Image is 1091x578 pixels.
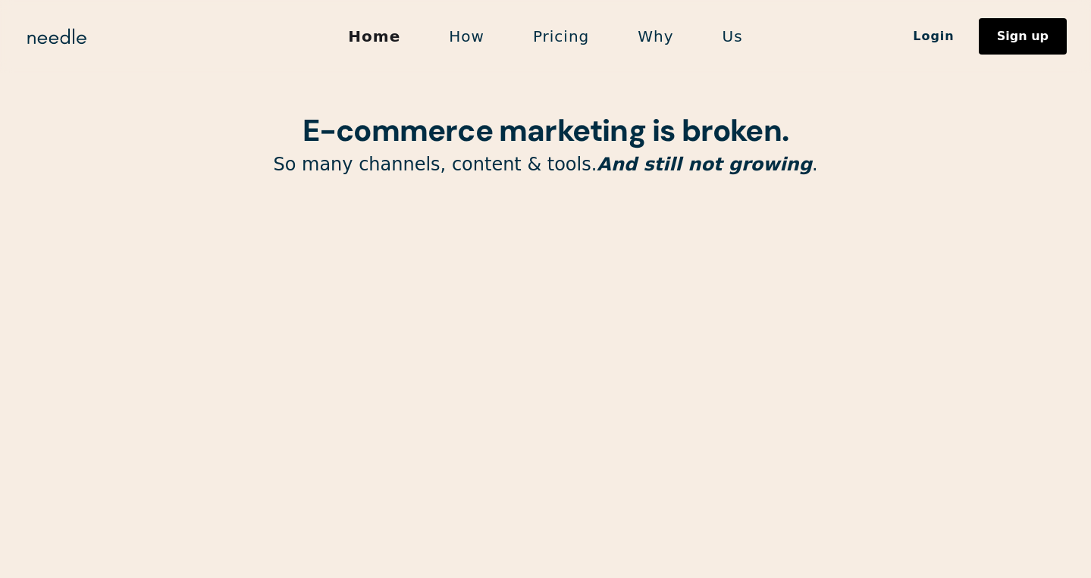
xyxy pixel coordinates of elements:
a: Why [613,20,698,52]
a: Us [698,20,767,52]
a: Login [889,23,979,49]
p: So many channels, content & tools. . [159,153,933,177]
a: Sign up [979,18,1067,55]
a: Home [324,20,425,52]
a: How [425,20,509,52]
a: Pricing [509,20,613,52]
em: And still not growing [597,154,812,175]
div: Sign up [997,30,1049,42]
strong: E-commerce marketing is broken. [303,111,788,150]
